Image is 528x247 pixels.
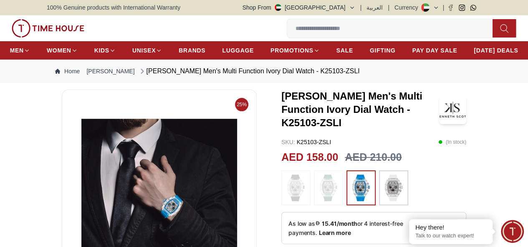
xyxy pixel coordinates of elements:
button: Shop From[GEOGRAPHIC_DATA] [243,3,355,12]
span: GIFTING [370,46,396,55]
img: ... [285,175,306,201]
div: Currency [394,3,422,12]
span: | [388,3,389,12]
a: MEN [10,43,30,58]
h3: [PERSON_NAME] Men's Multi Function Ivory Dial Watch - K25103-ZSLI [281,90,439,130]
span: PROMOTIONS [270,46,313,55]
p: Talk to our watch expert! [415,232,486,240]
a: PAY DAY SALE [412,43,457,58]
img: ... [12,19,84,37]
a: Instagram [459,5,465,11]
a: PROMOTIONS [270,43,320,58]
h3: AED 210.00 [345,150,402,165]
img: ... [351,175,371,201]
img: ... [383,175,404,201]
span: 100% Genuine products with International Warranty [47,3,180,12]
span: SKU : [281,139,295,145]
span: WOMEN [47,46,71,55]
a: WOMEN [47,43,78,58]
span: [DATE] DEALS [474,46,518,55]
span: PAY DAY SALE [412,46,457,55]
span: BRANDS [179,46,205,55]
img: ... [318,175,339,201]
a: Facebook [447,5,454,11]
button: العربية [366,3,383,12]
a: UNISEX [132,43,162,58]
p: ( In stock ) [438,138,466,146]
span: UNISEX [132,46,156,55]
a: SALE [336,43,353,58]
span: KIDS [94,46,109,55]
a: KIDS [94,43,116,58]
a: Home [55,67,80,75]
a: GIFTING [370,43,396,58]
img: Kenneth Scott Men's Multi Function Ivory Dial Watch - K25103-ZSLI [439,95,466,124]
a: [DATE] DEALS [474,43,518,58]
div: [PERSON_NAME] Men's Multi Function Ivory Dial Watch - K25103-ZSLI [138,66,360,76]
span: MEN [10,46,24,55]
span: | [442,3,444,12]
h2: AED 158.00 [281,150,338,165]
div: Hey there! [415,223,486,232]
p: K25103-ZSLI [281,138,331,146]
a: [PERSON_NAME] [86,67,134,75]
a: Whatsapp [470,5,476,11]
a: LUGGAGE [222,43,254,58]
img: United Arab Emirates [275,4,281,11]
span: SALE [336,46,353,55]
a: BRANDS [179,43,205,58]
span: 25% [235,98,248,111]
span: LUGGAGE [222,46,254,55]
span: | [360,3,362,12]
div: Chat Widget [501,220,524,243]
nav: Breadcrumb [47,60,481,83]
